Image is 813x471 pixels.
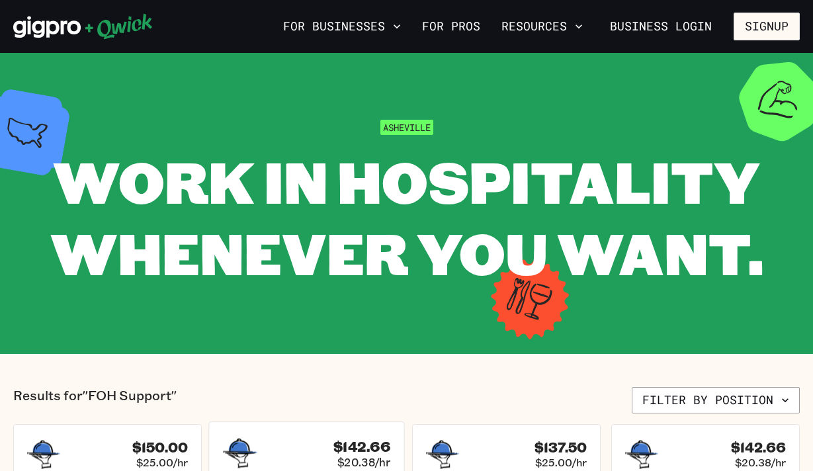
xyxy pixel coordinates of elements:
span: $20.38/hr [735,456,786,469]
a: Business Login [599,13,723,40]
span: $25.00/hr [136,456,188,469]
p: Results for "FOH Support" [13,387,177,413]
span: $25.00/hr [535,456,587,469]
a: For Pros [417,15,486,38]
h4: $137.50 [535,439,587,456]
button: For Businesses [278,15,406,38]
button: Resources [496,15,588,38]
button: Signup [734,13,800,40]
span: WORK IN HOSPITALITY WHENEVER YOU WANT. [50,143,763,290]
span: $20.38/hr [337,455,390,469]
h4: $142.66 [333,438,390,455]
span: Asheville [380,120,433,135]
h4: $150.00 [132,439,188,456]
h4: $142.66 [731,439,786,456]
button: Filter by position [632,387,800,413]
